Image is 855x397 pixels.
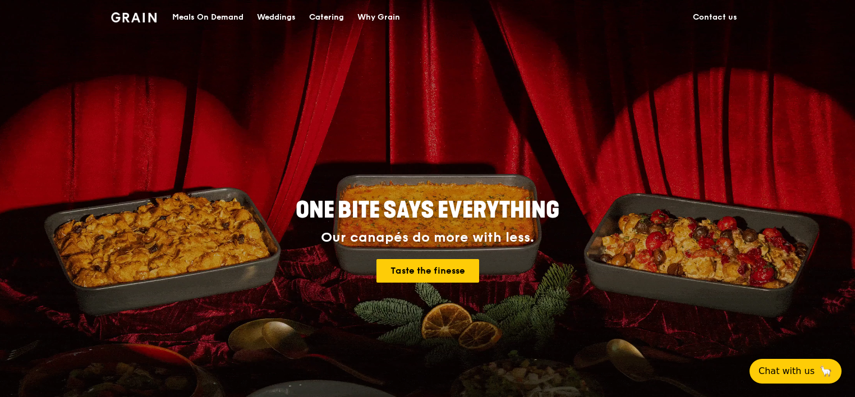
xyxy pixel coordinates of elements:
span: 🦙 [819,364,833,378]
div: Weddings [257,1,296,34]
a: Why Grain [351,1,407,34]
a: Catering [302,1,351,34]
div: Catering [309,1,344,34]
span: ONE BITE SAYS EVERYTHING [296,197,559,224]
img: Grain [111,12,157,22]
div: Our canapés do more with less. [226,230,629,246]
a: Taste the finesse [376,259,479,283]
span: Chat with us [759,364,815,378]
a: Contact us [686,1,744,34]
button: Chat with us🦙 [750,359,842,384]
div: Why Grain [357,1,400,34]
div: Meals On Demand [172,1,243,34]
a: Weddings [250,1,302,34]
